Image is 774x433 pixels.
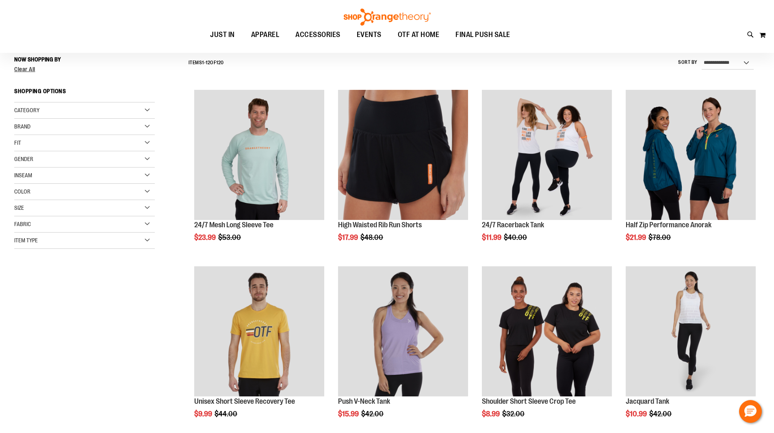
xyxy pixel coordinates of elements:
div: Color [14,184,155,200]
div: product [478,86,616,262]
span: $42.00 [649,410,673,418]
div: Item Type [14,233,155,249]
a: 24/7 Racerback Tank [482,221,544,229]
a: Half Zip Performance Anorak [626,90,756,221]
a: OTF AT HOME [390,26,448,44]
span: 12 [206,60,210,65]
span: $10.99 [626,410,648,418]
span: Clear All [14,66,35,72]
a: Front view of Jacquard Tank [626,266,756,398]
span: Item Type [14,237,38,244]
span: EVENTS [357,26,382,44]
a: Product image for Shoulder Short Sleeve Crop Tee [482,266,612,398]
a: Product image for Unisex Short Sleeve Recovery Tee [194,266,324,398]
span: Brand [14,123,30,130]
img: Front view of Jacquard Tank [626,266,756,396]
label: Sort By [678,59,698,66]
span: $17.99 [338,233,359,242]
div: Size [14,200,155,216]
span: $48.00 [360,233,384,242]
span: Color [14,188,30,195]
a: Push V-Neck Tank [338,397,390,405]
img: High Waisted Rib Run Shorts [338,90,468,220]
a: JUST IN [202,26,243,44]
span: Size [14,205,24,211]
img: Product image for Shoulder Short Sleeve Crop Tee [482,266,612,396]
a: EVENTS [349,26,390,44]
a: Jacquard Tank [626,397,669,405]
span: $53.00 [218,233,242,242]
a: Product image for Push V-Neck Tank [338,266,468,398]
div: Fabric [14,216,155,233]
a: FINAL PUSH SALE [447,26,518,44]
a: ACCESSORIES [287,26,349,44]
span: APPAREL [251,26,280,44]
img: Half Zip Performance Anorak [626,90,756,220]
div: product [334,86,472,262]
a: Shoulder Short Sleeve Crop Tee [482,397,576,405]
span: $40.00 [504,233,528,242]
span: $42.00 [361,410,385,418]
a: 24/7 Racerback Tank [482,90,612,221]
img: Main Image of 1457095 [194,90,324,220]
div: product [622,86,760,262]
span: Inseam [14,172,32,178]
a: Main Image of 1457095 [194,90,324,221]
img: 24/7 Racerback Tank [482,90,612,220]
span: JUST IN [210,26,235,44]
a: High Waisted Rib Run Shorts [338,90,468,221]
span: Category [14,107,39,113]
span: Gender [14,156,33,162]
div: Gender [14,151,155,168]
span: $8.99 [482,410,501,418]
span: FINAL PUSH SALE [455,26,510,44]
button: Hello, have a question? Let’s chat. [739,400,762,423]
span: $9.99 [194,410,213,418]
div: Fit [14,135,155,151]
span: $21.99 [626,233,647,242]
span: 120 [216,60,224,65]
img: Shop Orangetheory [343,9,432,26]
a: APPAREL [243,26,288,44]
strong: Shopping Options [14,84,155,102]
div: Inseam [14,168,155,184]
div: Brand [14,119,155,135]
a: Half Zip Performance Anorak [626,221,711,229]
div: Category [14,102,155,119]
a: 24/7 Mesh Long Sleeve Tee [194,221,273,229]
img: Product image for Unisex Short Sleeve Recovery Tee [194,266,324,396]
span: Fabric [14,221,31,227]
a: High Waisted Rib Run Shorts [338,221,422,229]
span: $11.99 [482,233,503,242]
button: Now Shopping by [14,52,65,66]
span: Fit [14,139,21,146]
span: $15.99 [338,410,360,418]
span: ACCESSORIES [295,26,340,44]
span: $32.00 [502,410,526,418]
span: OTF AT HOME [398,26,440,44]
span: $78.00 [648,233,672,242]
span: 1 [202,60,204,65]
h2: Items - of [189,57,224,69]
div: product [190,86,328,262]
img: Product image for Push V-Neck Tank [338,266,468,396]
span: $23.99 [194,233,217,242]
a: Clear All [14,66,155,72]
a: Unisex Short Sleeve Recovery Tee [194,397,295,405]
span: $44.00 [215,410,238,418]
